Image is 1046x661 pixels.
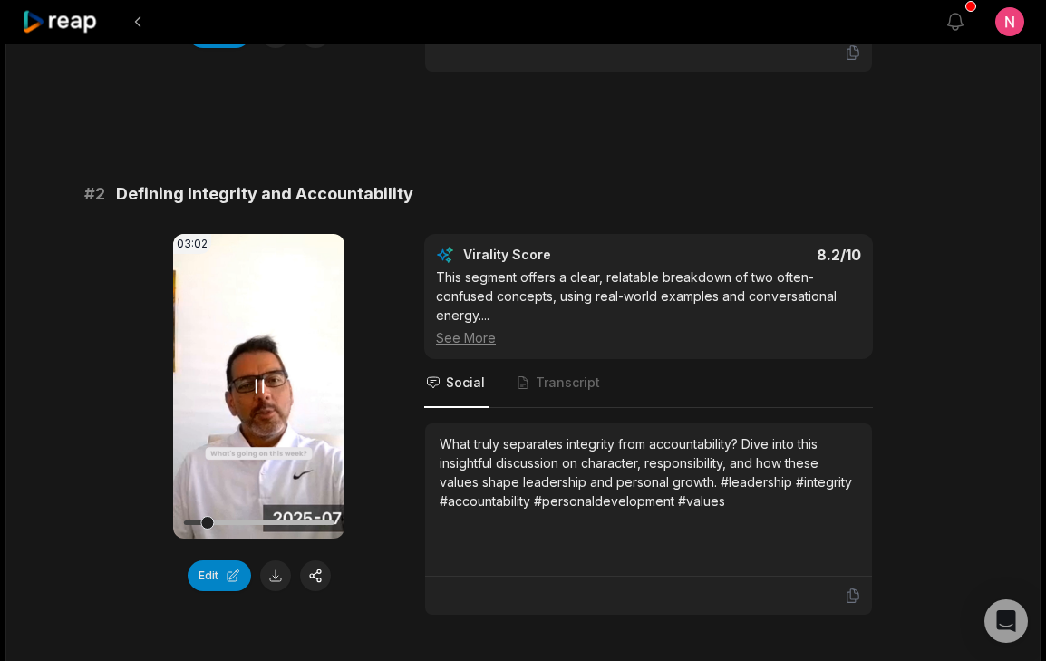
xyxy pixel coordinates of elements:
[536,374,600,392] span: Transcript
[84,181,105,207] span: # 2
[173,234,344,539] video: Your browser does not support mp4 format.
[440,434,857,510] div: What truly separates integrity from accountability? Dive into this insightful discussion on chara...
[424,359,873,408] nav: Tabs
[188,560,251,591] button: Edit
[667,246,862,264] div: 8.2 /10
[116,181,413,207] span: Defining Integrity and Accountability
[436,328,861,347] div: See More
[463,246,658,264] div: Virality Score
[436,267,861,347] div: This segment offers a clear, relatable breakdown of two often-confused concepts, using real-world...
[446,374,485,392] span: Social
[984,599,1028,643] div: Open Intercom Messenger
